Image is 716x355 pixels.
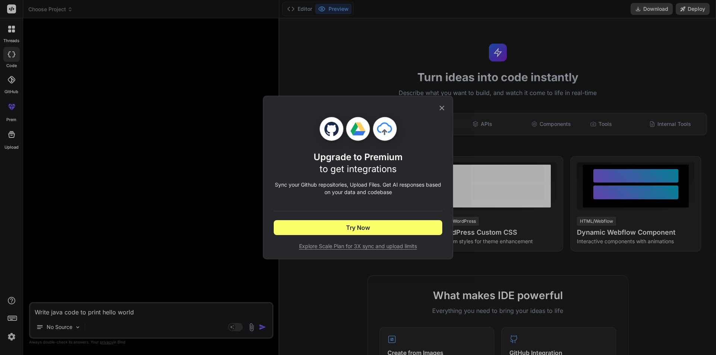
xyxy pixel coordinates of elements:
span: to get integrations [320,164,397,174]
h1: Upgrade to Premium [314,151,403,175]
p: Sync your Github repositories, Upload Files. Get AI responses based on your data and codebase [274,181,442,196]
span: Explore Scale Plan for 3X sync and upload limits [274,243,442,250]
span: Try Now [346,223,370,232]
button: Try Now [274,220,442,235]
